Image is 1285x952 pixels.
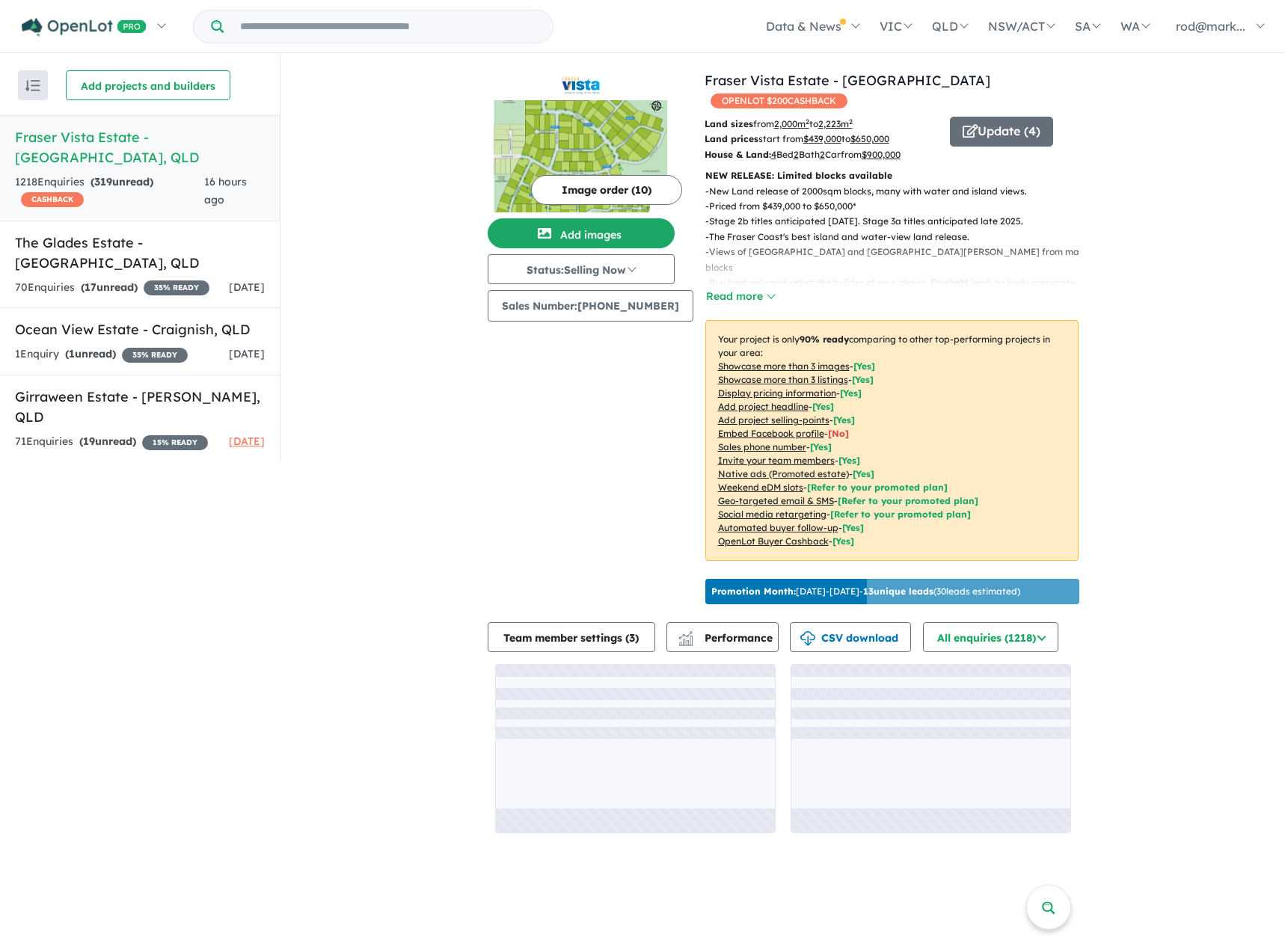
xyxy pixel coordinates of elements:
h5: Fraser Vista Estate - [GEOGRAPHIC_DATA] , QLD [15,127,265,168]
span: [Yes] [853,468,874,479]
div: 70 Enquir ies [15,279,209,297]
a: Fraser Vista Estate - Booral LogoFraser Vista Estate - Booral [488,70,675,212]
span: [Refer to your promoted plan] [807,482,948,493]
u: Weekend eDM slots [718,482,803,493]
u: Add project selling-points [718,414,829,426]
u: Invite your team members [718,455,835,466]
span: [DATE] [229,434,265,448]
u: Showcase more than 3 listings [718,374,848,385]
u: Add project headline [718,401,809,412]
u: $ 439,000 [803,133,841,144]
span: [Refer to your promoted plan] [838,495,978,506]
strong: ( unread) [81,280,138,294]
span: [ Yes ] [833,414,855,426]
u: Embed Facebook profile [718,428,824,439]
span: 15 % READY [142,435,208,450]
button: Performance [666,622,779,652]
span: [Yes] [842,522,864,533]
img: Fraser Vista Estate - Booral [488,100,675,212]
span: 319 [94,175,112,188]
span: [DATE] [229,280,265,294]
span: CASHBACK [21,192,84,207]
span: to [841,133,889,144]
span: [ Yes ] [840,387,862,399]
img: Fraser Vista Estate - Booral Logo [494,76,669,94]
span: 17 [85,280,96,294]
button: All enquiries (1218) [923,622,1058,652]
u: Social media retargeting [718,509,826,520]
button: CSV download [790,622,911,652]
span: 3 [629,631,635,645]
h5: Ocean View Estate - Craignish , QLD [15,319,265,340]
div: 71 Enquir ies [15,433,208,451]
div: 1 Enquir y [15,346,188,363]
b: 90 % ready [800,334,849,345]
img: sort.svg [25,80,40,91]
u: Geo-targeted email & SMS [718,495,834,506]
u: 2 [794,149,799,160]
span: Performance [681,631,773,645]
p: - New Land release of 2000sqm blocks, many with water and island views. [705,184,1091,199]
p: - Buy land only and select the builder of your choice. Freehold land, no body corporate fees. [705,275,1091,306]
b: Land sizes [705,118,753,129]
p: Your project is only comparing to other top-performing projects in your area: - - - - - - - - - -... [705,320,1079,561]
img: line-chart.svg [678,631,692,639]
h5: Girraween Estate - [PERSON_NAME] , QLD [15,387,265,427]
div: 1218 Enquir ies [15,173,204,209]
b: 13 unique leads [863,586,933,597]
span: [ Yes ] [810,441,832,452]
strong: ( unread) [91,175,153,188]
u: Display pricing information [718,387,836,399]
a: Fraser Vista Estate - [GEOGRAPHIC_DATA] [705,72,990,89]
u: 4 [771,149,776,160]
span: 16 hours ago [204,175,247,206]
img: Openlot PRO Logo White [22,18,147,37]
button: Sales Number:[PHONE_NUMBER] [488,290,693,322]
span: [ Yes ] [812,401,834,412]
u: OpenLot Buyer Cashback [718,535,829,547]
u: 2,223 m [818,118,853,129]
p: - Views of [GEOGRAPHIC_DATA] and [GEOGRAPHIC_DATA][PERSON_NAME] from many blocks [705,245,1091,275]
sup: 2 [849,117,853,126]
strong: ( unread) [65,347,116,360]
button: Update (4) [950,117,1053,147]
u: Sales phone number [718,441,806,452]
p: start from [705,132,939,147]
span: [ Yes ] [853,360,875,372]
u: 2 [820,149,825,160]
span: [Refer to your promoted plan] [830,509,971,520]
sup: 2 [806,117,809,126]
u: 2,000 m [774,118,809,129]
u: Showcase more than 3 images [718,360,850,372]
button: Add projects and builders [66,70,230,100]
span: [ Yes ] [852,374,874,385]
u: $ 650,000 [850,133,889,144]
span: [DATE] [229,347,265,360]
p: - The Fraser Coast's best island and water-view land release. [705,230,1091,245]
span: to [809,118,853,129]
b: Promotion Month: [711,586,796,597]
button: Read more [705,288,776,305]
h5: The Glades Estate - [GEOGRAPHIC_DATA] , QLD [15,233,265,273]
button: Image order (10) [531,175,682,205]
b: House & Land: [705,149,771,160]
span: [Yes] [832,535,854,547]
span: 35 % READY [122,348,188,363]
span: 35 % READY [144,280,209,295]
button: Team member settings (3) [488,622,655,652]
b: Land prices [705,133,758,144]
input: Try estate name, suburb, builder or developer [227,10,550,43]
p: - Stage 2b titles anticipated [DATE]. Stage 3a titles anticipated late 2025. [705,214,1091,229]
p: NEW RELEASE: Limited blocks available [705,168,1079,183]
button: Status:Selling Now [488,254,675,284]
u: $ 900,000 [862,149,901,160]
u: Automated buyer follow-up [718,522,838,533]
span: 19 [83,434,95,448]
span: [ Yes ] [838,455,860,466]
u: Native ads (Promoted estate) [718,468,849,479]
img: bar-chart.svg [678,636,693,645]
span: [ No ] [828,428,849,439]
span: rod@mark... [1176,19,1245,34]
span: OPENLOT $ 200 CASHBACK [711,93,847,108]
img: download icon [800,631,815,646]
